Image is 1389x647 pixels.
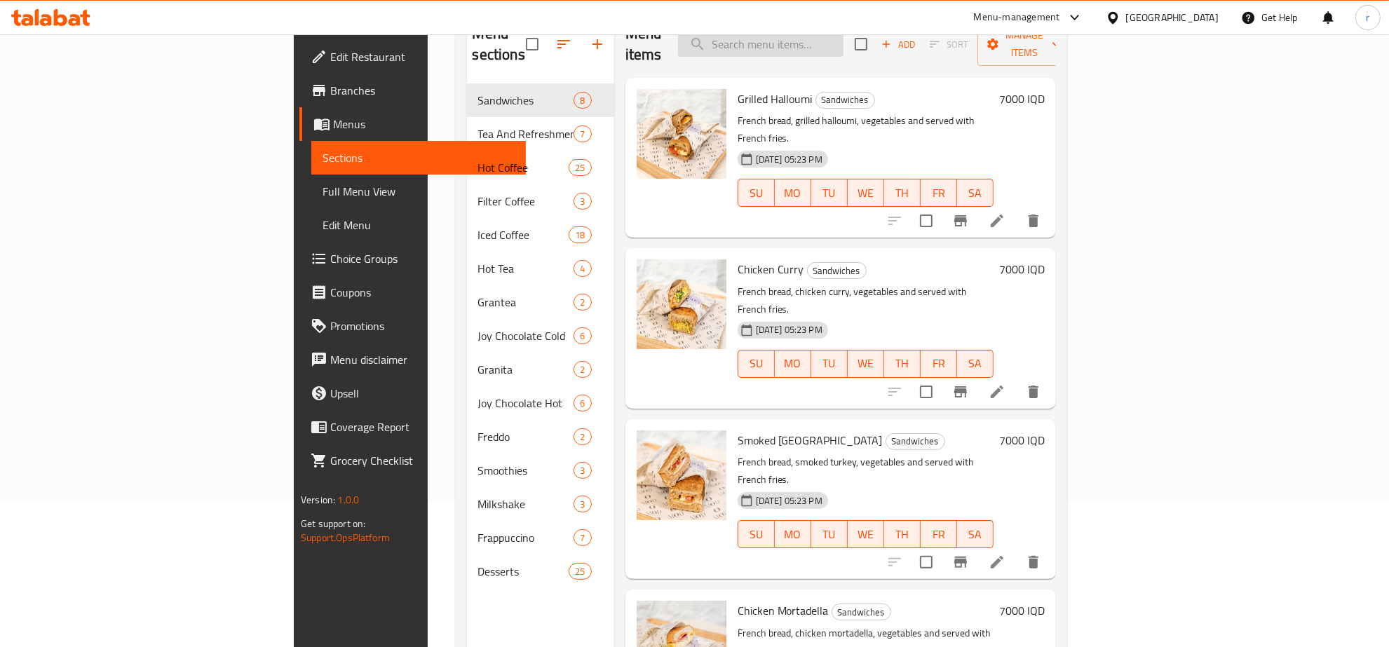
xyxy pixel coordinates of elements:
[848,350,884,378] button: WE
[890,524,915,545] span: TH
[299,410,526,444] a: Coverage Report
[738,259,804,280] span: Chicken Curry
[478,428,574,445] span: Freddo
[886,433,945,450] div: Sandwiches
[807,262,867,279] div: Sandwiches
[890,353,915,374] span: TH
[989,27,1060,62] span: Manage items
[574,430,590,444] span: 2
[817,524,842,545] span: TU
[478,159,569,176] div: Hot Coffee
[330,385,515,402] span: Upsell
[738,430,883,451] span: Smoked [GEOGRAPHIC_DATA]
[467,78,614,594] nav: Menu sections
[467,420,614,454] div: Freddo2
[999,89,1045,109] h6: 7000 IQD
[467,319,614,353] div: Joy Chocolate Cold6
[738,520,775,548] button: SU
[738,88,813,109] span: Grilled Halloumi
[744,183,769,203] span: SU
[574,529,591,546] div: items
[323,149,515,166] span: Sections
[944,545,977,579] button: Branch-specific-item
[989,212,1005,229] a: Edit menu item
[478,92,574,109] span: Sandwiches
[846,29,876,59] span: Select section
[977,22,1071,66] button: Manage items
[478,193,574,210] span: Filter Coffee
[330,351,515,368] span: Menu disclaimer
[637,89,726,179] img: Grilled Halloumi
[832,604,891,620] div: Sandwiches
[876,34,921,55] span: Add item
[989,383,1005,400] a: Edit menu item
[467,353,614,386] div: Granita2
[478,294,574,311] span: Grantea
[574,128,590,141] span: 7
[478,361,574,378] span: Granita
[478,260,574,277] span: Hot Tea
[912,547,941,577] span: Select to update
[299,275,526,309] a: Coupons
[574,395,591,411] div: items
[944,204,977,238] button: Branch-specific-item
[574,531,590,545] span: 7
[921,520,957,548] button: FR
[478,395,574,411] div: Joy Chocolate Hot
[574,125,591,142] div: items
[581,27,614,61] button: Add section
[775,350,811,378] button: MO
[478,226,569,243] span: Iced Coffee
[569,159,591,176] div: items
[467,218,614,252] div: Iced Coffee18
[467,184,614,218] div: Filter Coffee3
[957,179,994,207] button: SA
[750,153,828,166] span: [DATE] 05:23 PM
[467,285,614,319] div: Grantea2
[926,353,951,374] span: FR
[750,494,828,508] span: [DATE] 05:23 PM
[574,498,590,511] span: 3
[467,83,614,117] div: Sandwiches8
[637,259,726,349] img: Chicken Curry
[299,343,526,376] a: Menu disclaimer
[853,524,879,545] span: WE
[999,430,1045,450] h6: 7000 IQD
[879,36,917,53] span: Add
[625,23,662,65] h2: Menu items
[832,604,890,620] span: Sandwiches
[299,309,526,343] a: Promotions
[574,193,591,210] div: items
[815,92,875,109] div: Sandwiches
[884,350,921,378] button: TH
[517,29,547,59] span: Select all sections
[478,462,574,479] span: Smoothies
[1126,10,1219,25] div: [GEOGRAPHIC_DATA]
[738,600,829,621] span: Chicken Mortadella
[299,40,526,74] a: Edit Restaurant
[853,353,879,374] span: WE
[876,34,921,55] button: Add
[678,32,843,57] input: search
[323,217,515,233] span: Edit Menu
[467,554,614,588] div: Desserts25
[957,350,994,378] button: SA
[738,112,994,147] p: French bread, grilled halloumi, vegetables and served with French fries.
[330,48,515,65] span: Edit Restaurant
[999,259,1045,279] h6: 7000 IQD
[478,125,574,142] span: Tea And Refreshments
[330,250,515,267] span: Choice Groups
[744,353,769,374] span: SU
[467,117,614,151] div: Tea And Refreshments7
[478,529,574,546] span: Frappuccino
[574,262,590,275] span: 4
[750,323,828,336] span: [DATE] 05:23 PM
[574,496,591,512] div: items
[816,92,874,108] span: Sandwiches
[330,418,515,435] span: Coverage Report
[744,524,769,545] span: SU
[301,515,365,533] span: Get support on:
[574,294,591,311] div: items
